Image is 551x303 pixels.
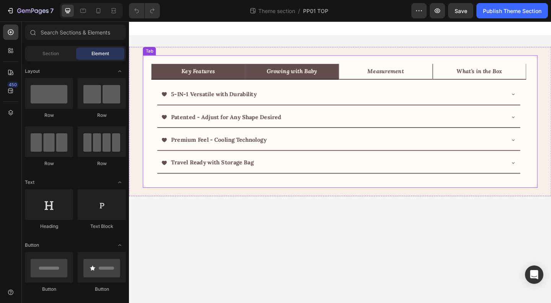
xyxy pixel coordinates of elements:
p: Patented - Adjust for Any Shape Desired [46,98,166,110]
p: 7 [50,6,54,15]
button: 7 [3,3,57,18]
span: Section [42,50,59,57]
iframe: Design area [129,21,551,303]
p: Measurement [259,50,299,58]
span: Theme section [257,7,297,15]
span: Toggle open [114,176,126,188]
p: Growing with Baby [150,50,204,58]
span: / [298,7,300,15]
div: Heading [25,223,73,230]
div: Row [25,112,73,119]
span: Element [91,50,109,57]
span: Toggle open [114,239,126,251]
span: Layout [25,68,40,75]
div: Row [78,160,126,167]
button: Save [448,3,473,18]
button: Publish Theme Section [476,3,548,18]
div: Publish Theme Section [483,7,541,15]
div: Button [78,286,126,293]
input: Search Sections & Elements [25,25,126,40]
p: 5-IN-1 Versatile with Durability [46,74,139,85]
div: Row [25,160,73,167]
p: What’s in the Box [356,50,406,58]
div: Undo/Redo [129,3,160,18]
span: Save [455,8,467,14]
span: Button [25,242,39,249]
div: Text Block [78,223,126,230]
div: 450 [7,82,18,88]
span: Text [25,179,34,186]
div: Button [25,286,73,293]
span: PP01 TOP [303,7,328,15]
p: Premium Feel - Cooling Technology [46,123,150,134]
div: Row [78,112,126,119]
div: Tab [16,29,28,36]
div: Open Intercom Messenger [525,265,543,284]
span: Toggle open [114,65,126,77]
p: Travel Ready with Storage Bag [46,148,135,159]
